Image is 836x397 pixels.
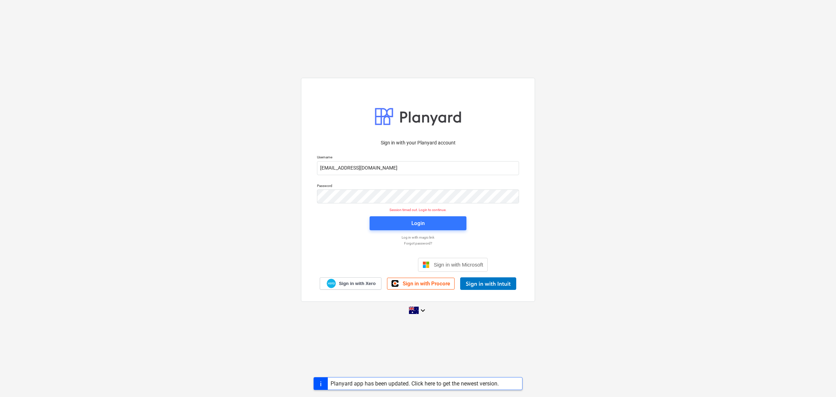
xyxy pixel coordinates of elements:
[419,306,427,315] i: keyboard_arrow_down
[434,262,483,268] span: Sign in with Microsoft
[345,257,416,272] iframe: Sign in with Google Button
[387,278,455,290] a: Sign in with Procore
[370,216,466,230] button: Login
[423,261,429,268] img: Microsoft logo
[317,139,519,147] p: Sign in with your Planyard account
[411,219,425,228] div: Login
[313,241,522,246] a: Forgot password?
[403,280,450,287] span: Sign in with Procore
[313,235,522,240] a: Log in with magic link
[317,161,519,175] input: Username
[313,208,523,212] p: Session timed out. Login to continue.
[317,183,519,189] p: Password
[320,277,382,290] a: Sign in with Xero
[331,380,499,387] div: Planyard app has been updated. Click here to get the newest version.
[339,280,376,287] span: Sign in with Xero
[327,279,336,288] img: Xero logo
[317,155,519,161] p: Username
